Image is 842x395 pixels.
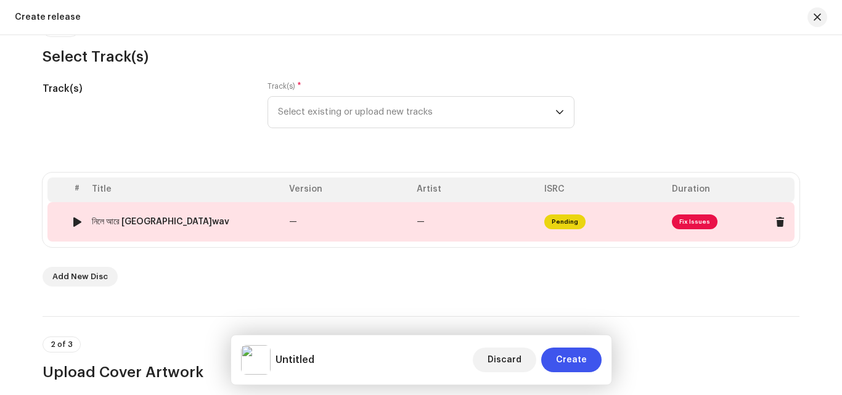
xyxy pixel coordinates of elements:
[43,81,248,96] h5: Track(s)
[541,348,602,372] button: Create
[488,348,521,372] span: Discard
[43,47,799,67] h3: Select Track(s)
[278,97,555,128] span: Select existing or upload new tracks
[92,217,229,227] div: নিলে আরে কক্সবাজার.wav
[555,97,564,128] div: dropdown trigger
[289,218,297,226] span: —
[672,214,717,229] span: Fix Issues
[276,352,314,367] h5: Untitled
[539,177,667,202] th: ISRC
[43,362,799,382] h3: Upload Cover Artwork
[667,177,795,202] th: Duration
[544,214,586,229] span: Pending
[284,177,412,202] th: Version
[417,218,425,226] span: —
[556,348,587,372] span: Create
[241,345,271,375] img: 160b7bf1-c94f-4599-b836-9d9869a1968c
[473,348,536,372] button: Discard
[268,81,301,91] label: Track(s)
[412,177,539,202] th: Artist
[87,177,284,202] th: Title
